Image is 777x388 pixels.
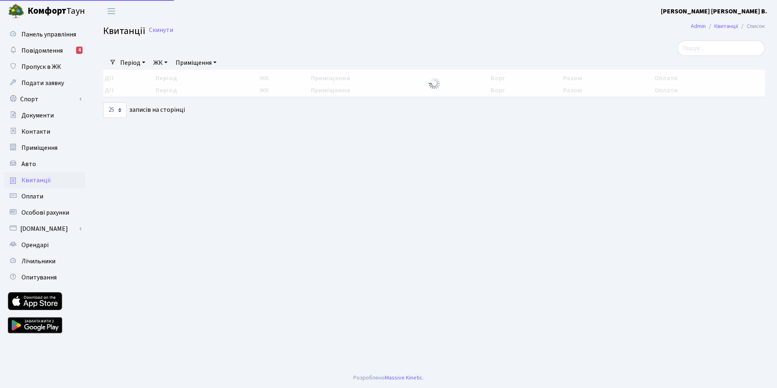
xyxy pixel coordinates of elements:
[8,3,24,19] img: logo.png
[21,273,57,282] span: Опитування
[385,373,422,382] a: Massive Kinetic
[21,192,43,201] span: Оплати
[428,77,441,90] img: Обробка...
[150,56,171,70] a: ЖК
[21,160,36,168] span: Авто
[4,156,85,172] a: Авто
[4,124,85,140] a: Контакти
[21,30,76,39] span: Панель управління
[21,79,64,87] span: Подати заявку
[4,237,85,253] a: Орендарі
[714,22,738,30] a: Квитанції
[21,111,54,120] span: Документи
[661,7,767,16] b: [PERSON_NAME] [PERSON_NAME] В.
[101,4,121,18] button: Переключити навігацію
[28,4,85,18] span: Таун
[4,140,85,156] a: Приміщення
[4,221,85,237] a: [DOMAIN_NAME]
[21,62,61,71] span: Пропуск в ЖК
[677,41,765,56] input: Пошук...
[353,373,424,382] div: Розроблено .
[4,188,85,205] a: Оплати
[4,43,85,59] a: Повідомлення4
[28,4,66,17] b: Комфорт
[4,59,85,75] a: Пропуск в ЖК
[117,56,149,70] a: Період
[172,56,220,70] a: Приміщення
[4,26,85,43] a: Панель управління
[679,18,777,35] nav: breadcrumb
[21,143,57,152] span: Приміщення
[149,26,173,34] a: Скинути
[103,24,145,38] span: Квитанції
[691,22,706,30] a: Admin
[21,127,50,136] span: Контакти
[4,269,85,286] a: Опитування
[21,176,51,185] span: Квитанції
[4,75,85,91] a: Подати заявку
[661,6,767,16] a: [PERSON_NAME] [PERSON_NAME] В.
[103,102,127,118] select: записів на сторінці
[4,205,85,221] a: Особові рахунки
[103,102,185,118] label: записів на сторінці
[4,107,85,124] a: Документи
[4,253,85,269] a: Лічильники
[21,257,55,266] span: Лічильники
[76,47,83,54] div: 4
[21,46,63,55] span: Повідомлення
[21,241,49,249] span: Орендарі
[4,91,85,107] a: Спорт
[4,172,85,188] a: Квитанції
[738,22,765,31] li: Список
[21,208,69,217] span: Особові рахунки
